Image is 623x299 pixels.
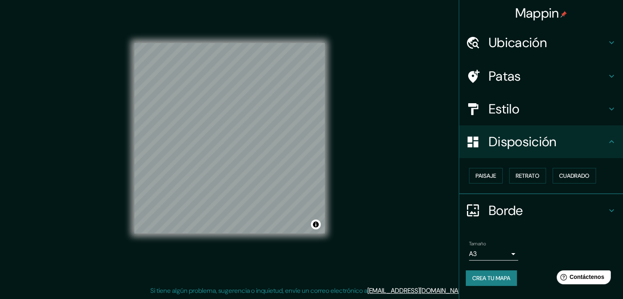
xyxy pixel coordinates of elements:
font: Paisaje [476,172,496,179]
font: Estilo [489,100,519,118]
button: Activar o desactivar atribución [311,220,321,229]
button: Paisaje [469,168,503,183]
font: Borde [489,202,523,219]
div: Borde [459,194,623,227]
font: Patas [489,68,521,85]
font: Crea tu mapa [472,274,510,282]
iframe: Lanzador de widgets de ayuda [550,267,614,290]
div: Patas [459,60,623,93]
button: Cuadrado [553,168,596,183]
canvas: Mapa [134,43,325,233]
font: Ubicación [489,34,547,51]
div: Disposición [459,125,623,158]
button: Crea tu mapa [466,270,517,286]
div: Estilo [459,93,623,125]
button: Retrato [509,168,546,183]
font: Retrato [516,172,539,179]
font: A3 [469,249,477,258]
img: pin-icon.png [560,11,567,18]
font: Tamaño [469,240,486,247]
font: Mappin [515,5,559,22]
div: A3 [469,247,518,260]
font: Si tiene algún problema, sugerencia o inquietud, envíe un correo electrónico a [150,286,367,295]
a: [EMAIL_ADDRESS][DOMAIN_NAME] [367,286,469,295]
div: Ubicación [459,26,623,59]
font: Cuadrado [559,172,589,179]
font: Disposición [489,133,556,150]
